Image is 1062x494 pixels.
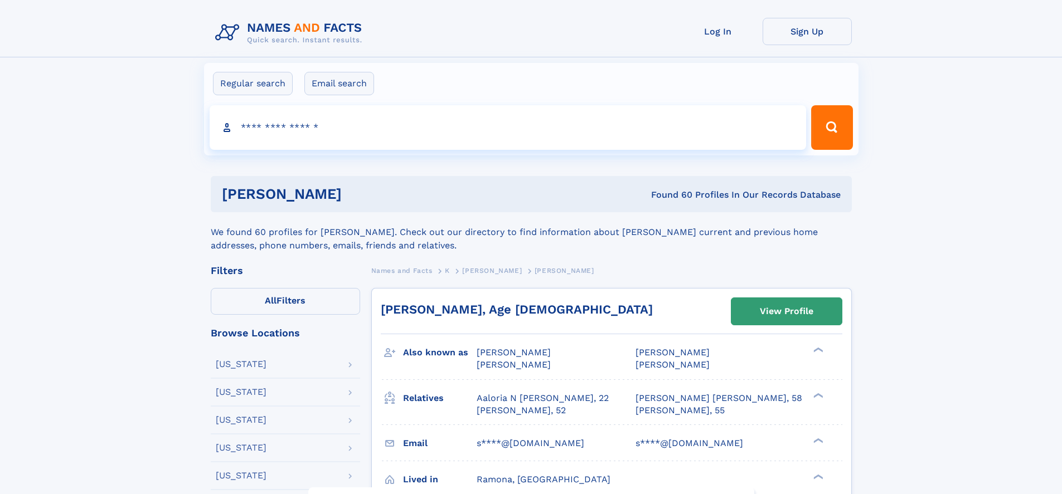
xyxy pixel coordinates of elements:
div: Filters [211,266,360,276]
div: View Profile [760,299,813,324]
h1: [PERSON_NAME] [222,187,497,201]
div: [US_STATE] [216,360,266,369]
h3: Also known as [403,343,477,362]
span: Ramona, [GEOGRAPHIC_DATA] [477,474,610,485]
span: [PERSON_NAME] [636,359,710,370]
span: K [445,267,450,275]
a: K [445,263,450,277]
h3: Email [403,434,477,453]
div: [US_STATE] [216,388,266,397]
h3: Relatives [403,389,477,408]
button: Search Button [811,105,852,150]
label: Regular search [213,72,293,95]
a: [PERSON_NAME] [PERSON_NAME], 58 [636,392,802,404]
a: [PERSON_NAME], 52 [477,404,566,417]
div: [US_STATE] [216,443,266,452]
div: [US_STATE] [216,471,266,480]
label: Email search [304,72,374,95]
div: ❯ [811,346,824,354]
a: [PERSON_NAME], Age [DEMOGRAPHIC_DATA] [381,302,653,316]
span: [PERSON_NAME] [535,267,594,275]
img: Logo Names and Facts [211,18,371,48]
a: View Profile [731,298,842,325]
a: Log In [673,18,763,45]
div: Browse Locations [211,328,360,338]
a: Names and Facts [371,263,433,277]
span: [PERSON_NAME] [477,347,551,358]
div: We found 60 profiles for [PERSON_NAME]. Check out our directory to find information about [PERSON... [211,212,852,252]
div: ❯ [811,437,824,444]
div: [US_STATE] [216,415,266,424]
input: search input [210,105,807,150]
span: [PERSON_NAME] [636,347,710,358]
label: Filters [211,288,360,315]
a: Aaloria N [PERSON_NAME], 22 [477,392,609,404]
div: ❯ [811,392,824,399]
span: [PERSON_NAME] [477,359,551,370]
h3: Lived in [403,470,477,489]
span: All [265,295,277,306]
a: Sign Up [763,18,852,45]
a: [PERSON_NAME], 55 [636,404,725,417]
div: Found 60 Profiles In Our Records Database [496,189,841,201]
span: [PERSON_NAME] [462,267,522,275]
a: [PERSON_NAME] [462,263,522,277]
div: ❯ [811,473,824,480]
